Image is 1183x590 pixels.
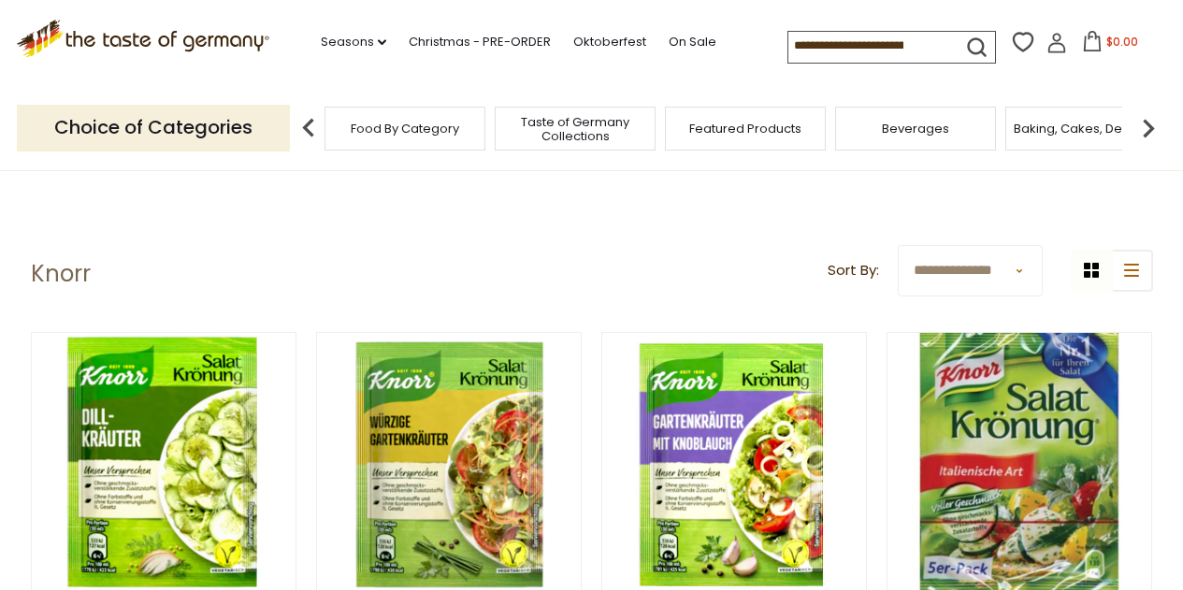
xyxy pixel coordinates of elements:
[669,32,716,52] a: On Sale
[17,105,290,151] p: Choice of Categories
[882,122,949,136] a: Beverages
[1130,109,1167,147] img: next arrow
[1014,122,1159,136] a: Baking, Cakes, Desserts
[409,32,551,52] a: Christmas - PRE-ORDER
[1071,31,1150,59] button: $0.00
[828,259,879,282] label: Sort By:
[31,260,91,288] h1: Knorr
[351,122,459,136] a: Food By Category
[573,32,646,52] a: Oktoberfest
[1106,34,1138,50] span: $0.00
[290,109,327,147] img: previous arrow
[321,32,386,52] a: Seasons
[689,122,801,136] a: Featured Products
[500,115,650,143] a: Taste of Germany Collections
